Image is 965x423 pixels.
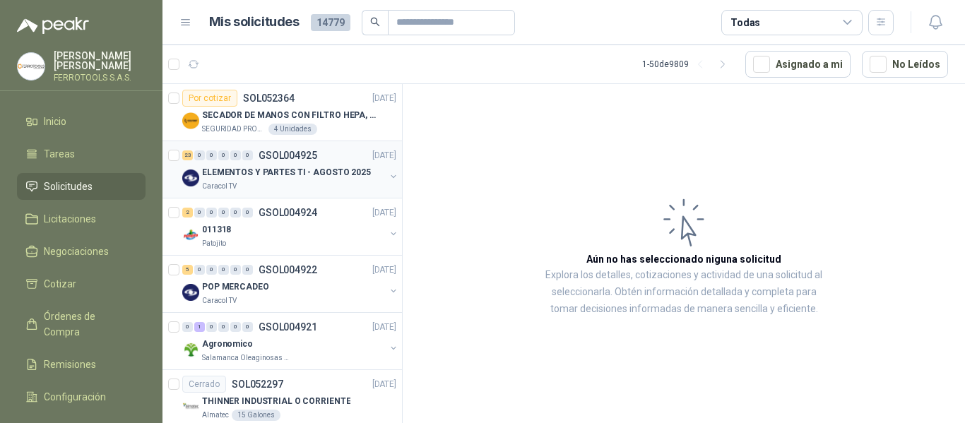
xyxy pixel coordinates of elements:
p: Salamanca Oleaginosas SAS [202,352,291,364]
p: [DATE] [372,263,396,277]
a: Remisiones [17,351,146,378]
div: 0 [230,265,241,275]
div: 0 [230,208,241,218]
div: 4 Unidades [268,124,317,135]
p: Caracol TV [202,181,237,192]
span: Negociaciones [44,244,109,259]
span: Configuración [44,389,106,405]
p: Agronomico [202,338,253,351]
div: 15 Galones [232,410,280,421]
p: [DATE] [372,92,396,105]
div: 0 [242,208,253,218]
span: Tareas [44,146,75,162]
a: 2 0 0 0 0 0 GSOL004924[DATE] Company Logo011318Patojito [182,204,399,249]
div: 0 [242,150,253,160]
div: 0 [242,322,253,332]
span: Solicitudes [44,179,93,194]
div: 0 [242,265,253,275]
p: [DATE] [372,149,396,162]
p: GSOL004924 [259,208,317,218]
img: Company Logo [182,398,199,415]
a: Cotizar [17,270,146,297]
div: 2 [182,208,193,218]
img: Company Logo [182,112,199,129]
a: Órdenes de Compra [17,303,146,345]
div: Cerrado [182,376,226,393]
div: 0 [194,150,205,160]
div: Por cotizar [182,90,237,107]
img: Company Logo [182,169,199,186]
a: 5 0 0 0 0 0 GSOL004922[DATE] Company LogoPOP MERCADEOCaracol TV [182,261,399,306]
div: 0 [206,322,217,332]
p: SOL052297 [232,379,283,389]
p: Caracol TV [202,295,237,306]
div: 0 [230,150,241,160]
div: 1 - 50 de 9809 [642,53,734,76]
div: 0 [218,208,229,218]
a: Configuración [17,383,146,410]
p: SECADOR DE MANOS CON FILTRO HEPA, SECADO RAPIDO [202,109,378,122]
a: Negociaciones [17,238,146,265]
img: Company Logo [18,53,45,80]
div: 23 [182,150,193,160]
a: 23 0 0 0 0 0 GSOL004925[DATE] Company LogoELEMENTOS Y PARTES TI - AGOSTO 2025Caracol TV [182,147,399,192]
div: 0 [218,265,229,275]
span: Inicio [44,114,66,129]
img: Company Logo [182,341,199,358]
a: Inicio [17,108,146,135]
img: Company Logo [182,227,199,244]
p: [DATE] [372,378,396,391]
img: Logo peakr [17,17,89,34]
p: POP MERCADEO [202,280,269,294]
p: GSOL004925 [259,150,317,160]
p: ELEMENTOS Y PARTES TI - AGOSTO 2025 [202,166,371,179]
span: Cotizar [44,276,76,292]
p: SEGURIDAD PROVISER LTDA [202,124,266,135]
p: [PERSON_NAME] [PERSON_NAME] [54,51,146,71]
div: 0 [218,322,229,332]
h3: Aún no has seleccionado niguna solicitud [586,251,781,267]
p: Almatec [202,410,229,421]
a: Solicitudes [17,173,146,200]
p: Patojito [202,238,226,249]
p: 011318 [202,223,231,237]
button: Asignado a mi [745,51,851,78]
img: Company Logo [182,284,199,301]
a: 0 1 0 0 0 0 GSOL004921[DATE] Company LogoAgronomicoSalamanca Oleaginosas SAS [182,318,399,364]
p: [DATE] [372,206,396,220]
p: SOL052364 [243,93,295,103]
div: 0 [218,150,229,160]
div: 0 [194,208,205,218]
div: 0 [182,322,193,332]
div: 0 [206,265,217,275]
div: 0 [230,322,241,332]
span: Remisiones [44,357,96,372]
div: 0 [194,265,205,275]
div: Todas [730,15,760,30]
div: 5 [182,265,193,275]
span: search [370,17,380,27]
p: GSOL004921 [259,322,317,332]
span: Licitaciones [44,211,96,227]
p: THINNER INDUSTRIAL O CORRIENTE [202,395,350,408]
p: [DATE] [372,321,396,334]
p: GSOL004922 [259,265,317,275]
div: 0 [206,208,217,218]
div: 0 [206,150,217,160]
a: Tareas [17,141,146,167]
span: 14779 [311,14,350,31]
p: FERROTOOLS S.A.S. [54,73,146,82]
div: 1 [194,322,205,332]
span: Órdenes de Compra [44,309,132,340]
a: Licitaciones [17,205,146,232]
a: Por cotizarSOL052364[DATE] Company LogoSECADOR DE MANOS CON FILTRO HEPA, SECADO RAPIDOSEGURIDAD P... [162,84,402,141]
p: Explora los detalles, cotizaciones y actividad de una solicitud al seleccionarla. Obtén informaci... [544,267,824,318]
button: No Leídos [862,51,948,78]
h1: Mis solicitudes [209,12,300,32]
